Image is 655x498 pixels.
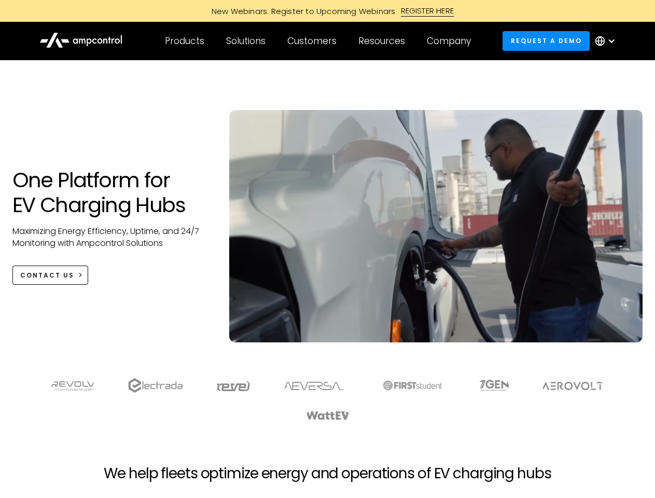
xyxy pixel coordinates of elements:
[287,35,337,47] div: Customers
[226,35,266,47] div: Solutions
[12,168,209,217] h1: One Platform for EV Charging Hubs
[104,465,551,482] h2: We help fleets optimize energy and operations of EV charging hubs
[542,382,604,390] img: Aerovolt Logo
[201,6,401,17] div: New Webinars: Register to Upcoming Webinars
[12,226,209,249] p: Maximizing Energy Efficiency, Uptime, and 24/7 Monitoring with Ampcontrol Solutions
[20,271,74,280] div: CONTACT US
[12,266,89,285] a: CONTACT US
[401,5,454,17] div: REGISTER HERE
[128,378,183,393] img: electrada logo
[94,5,561,17] a: New Webinars: Register to Upcoming WebinarsREGISTER HERE
[306,411,350,420] img: WattEV logo
[503,31,590,50] a: Request a demo
[165,35,204,47] div: Products
[358,35,405,47] div: Resources
[427,35,471,47] div: Company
